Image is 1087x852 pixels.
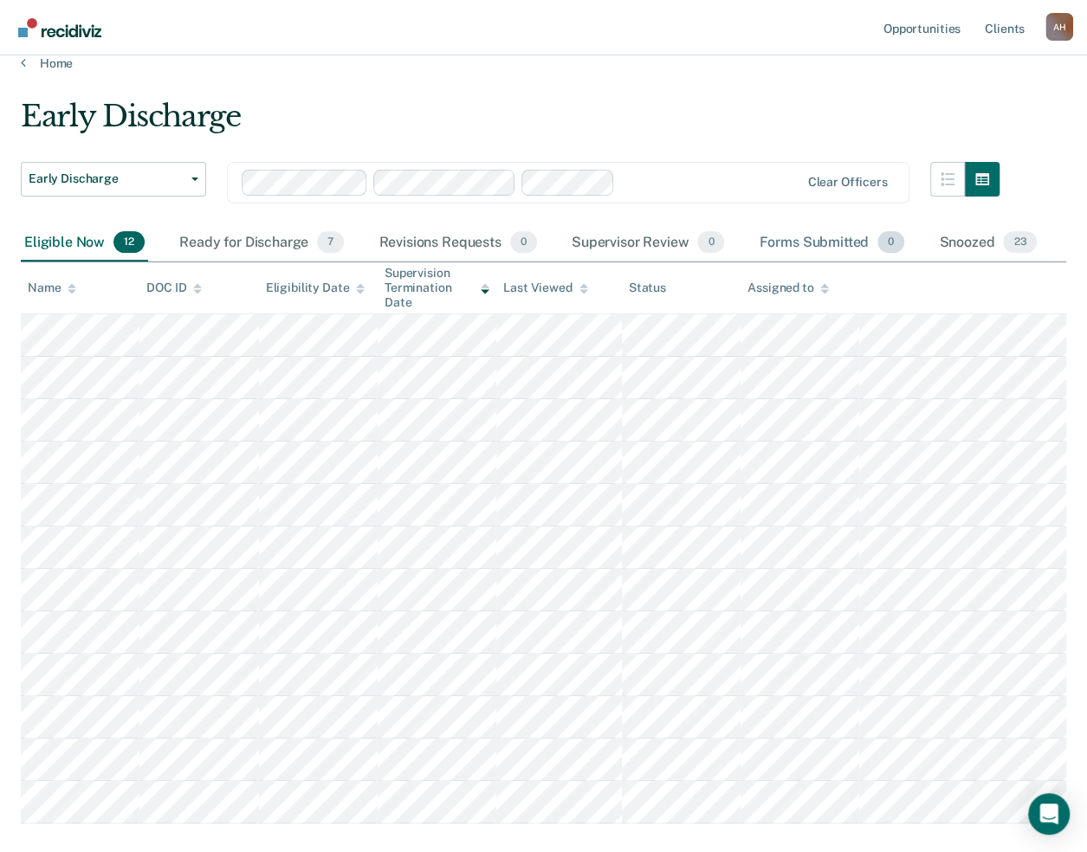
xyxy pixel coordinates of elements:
div: Eligible Now12 [21,224,148,262]
span: 0 [510,231,537,254]
span: 0 [697,231,724,254]
button: Profile dropdown button [1045,13,1073,41]
div: Clear officers [807,175,887,190]
img: Recidiviz [18,18,101,37]
a: Home [21,55,1066,71]
div: DOC ID [146,281,202,295]
div: Snoozed23 [935,224,1040,262]
div: Supervisor Review0 [568,224,728,262]
span: 7 [317,231,344,254]
div: A H [1045,13,1073,41]
span: Early Discharge [29,171,184,186]
button: Early Discharge [21,162,206,197]
div: Name [28,281,76,295]
span: 12 [113,231,145,254]
div: Ready for Discharge7 [176,224,347,262]
div: Open Intercom Messenger [1028,793,1070,835]
div: Supervision Termination Date [385,266,489,309]
span: 23 [1003,231,1037,254]
div: Revisions Requests0 [375,224,540,262]
div: Assigned to [747,281,829,295]
span: 0 [877,231,904,254]
div: Forms Submitted0 [755,224,908,262]
div: Status [629,281,666,295]
div: Last Viewed [503,281,587,295]
div: Eligibility Date [266,281,366,295]
div: Early Discharge [21,99,1000,148]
